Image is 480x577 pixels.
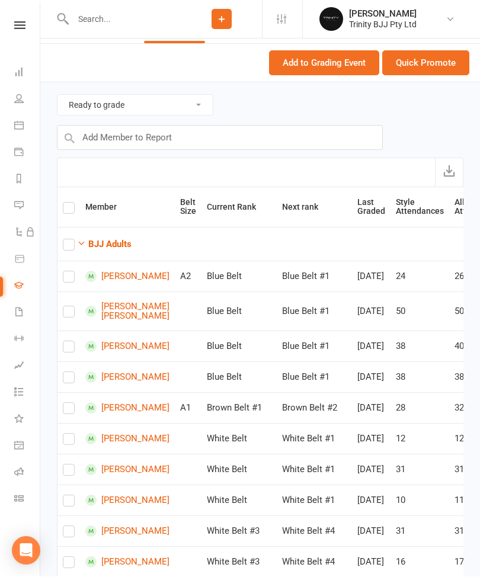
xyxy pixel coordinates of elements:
[85,557,169,568] a: [PERSON_NAME]
[14,434,41,460] a: General attendance kiosk mode
[352,362,391,393] td: [DATE]
[201,485,277,516] td: White Belt
[85,341,169,352] a: [PERSON_NAME]
[391,292,449,331] td: 50
[201,516,277,547] td: White Belt #3
[391,393,449,424] td: 28
[382,51,469,76] button: Quick Promote
[277,261,352,292] td: Blue Belt #1
[12,537,40,565] div: Open Intercom Messenger
[201,292,277,331] td: Blue Belt
[14,460,41,487] a: Roll call kiosk mode
[277,485,352,516] td: White Belt #1
[391,261,449,292] td: 24
[391,424,449,454] td: 12
[352,454,391,485] td: [DATE]
[201,424,277,454] td: White Belt
[269,51,379,76] button: Add to Grading Event
[14,354,41,380] a: Assessments
[391,188,449,227] th: Style Attendances
[175,261,201,292] td: A2
[85,526,169,537] a: [PERSON_NAME]
[175,393,201,424] td: A1
[352,331,391,362] td: [DATE]
[85,495,169,507] a: [PERSON_NAME]
[85,271,169,283] a: [PERSON_NAME]
[77,238,132,252] button: BJJ Adults
[277,516,352,547] td: White Belt #4
[352,393,391,424] td: [DATE]
[14,87,41,114] a: People
[201,393,277,424] td: Brown Belt #1
[277,424,352,454] td: White Belt #1
[277,454,352,485] td: White Belt #1
[14,167,41,194] a: Reports
[88,239,132,250] strong: BJJ Adults
[201,261,277,292] td: Blue Belt
[201,362,277,393] td: Blue Belt
[85,372,169,383] a: [PERSON_NAME]
[391,362,449,393] td: 38
[14,247,41,274] a: Product Sales
[85,302,169,322] a: [PERSON_NAME] [PERSON_NAME]
[14,140,41,167] a: Payments
[352,424,391,454] td: [DATE]
[14,114,41,140] a: Calendar
[57,126,383,150] input: Add Member to Report
[277,188,352,227] th: Next rank
[391,331,449,362] td: 38
[201,331,277,362] td: Blue Belt
[14,487,41,514] a: Class kiosk mode
[57,188,80,227] th: Select all
[14,407,41,434] a: What's New
[319,8,343,31] img: thumb_image1712106278.png
[277,393,352,424] td: Brown Belt #2
[352,485,391,516] td: [DATE]
[349,9,417,20] div: [PERSON_NAME]
[391,516,449,547] td: 31
[85,403,169,414] a: [PERSON_NAME]
[277,362,352,393] td: Blue Belt #1
[175,188,201,227] th: Belt Size
[14,60,41,87] a: Dashboard
[277,331,352,362] td: Blue Belt #1
[69,11,181,28] input: Search...
[352,516,391,547] td: [DATE]
[85,464,169,476] a: [PERSON_NAME]
[352,261,391,292] td: [DATE]
[277,292,352,331] td: Blue Belt #1
[352,292,391,331] td: [DATE]
[352,188,391,227] th: Last Graded
[201,454,277,485] td: White Belt
[391,454,449,485] td: 31
[80,188,175,227] th: Member
[85,434,169,445] a: [PERSON_NAME]
[201,188,277,227] th: Current Rank
[391,485,449,516] td: 10
[349,20,417,30] div: Trinity BJJ Pty Ltd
